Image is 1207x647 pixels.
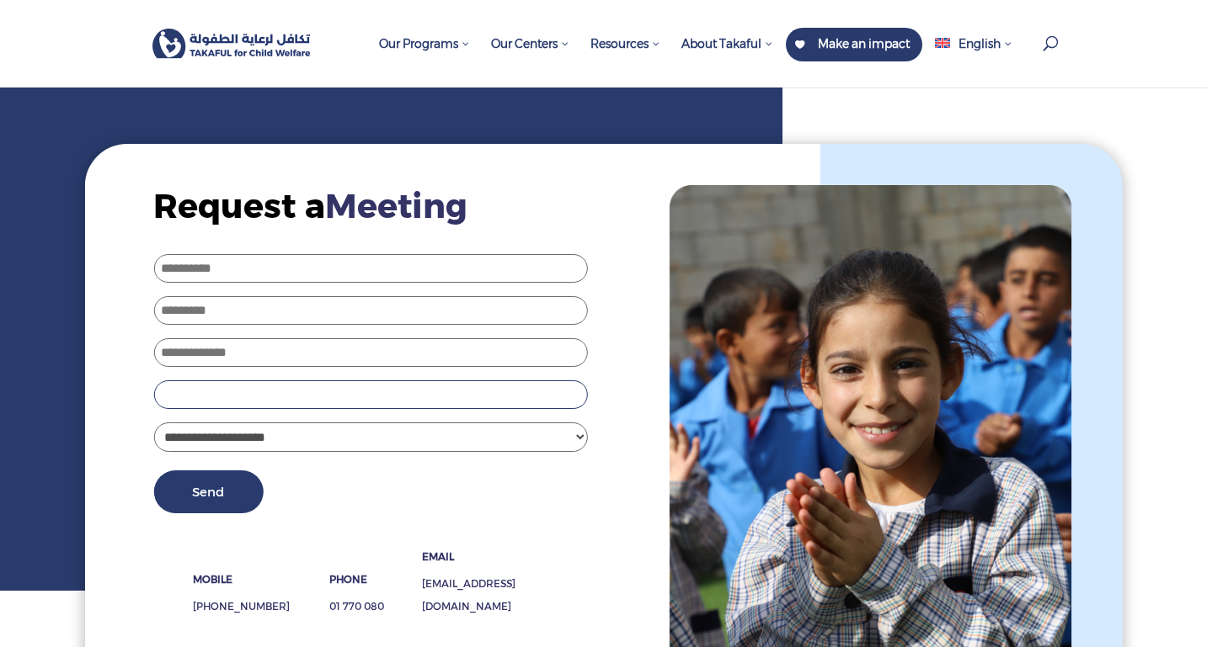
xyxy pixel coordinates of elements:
[959,36,1001,51] span: English
[152,29,312,59] img: Takaful
[422,572,515,618] p: [EMAIL_ADDRESS][DOMAIN_NAME]
[422,550,454,563] a: EMAIL
[153,184,588,236] h2: Request a
[818,36,910,51] span: Make an impact
[193,573,232,586] a: MOBILE
[325,185,467,226] span: Meeting
[673,28,782,88] a: About Takaful
[491,36,569,51] span: Our Centers
[329,573,367,586] a: PHONE
[681,36,773,51] span: About Takaful
[927,28,1020,88] a: English
[582,28,669,88] a: Resources
[153,470,263,514] button: Send
[193,595,290,618] p: [PHONE_NUMBER]
[483,28,578,88] a: Our Centers
[371,28,478,88] a: Our Programs
[786,28,922,61] a: Make an impact
[590,36,660,51] span: Resources
[329,595,384,618] p: 01 770 080
[379,36,470,51] span: Our Programs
